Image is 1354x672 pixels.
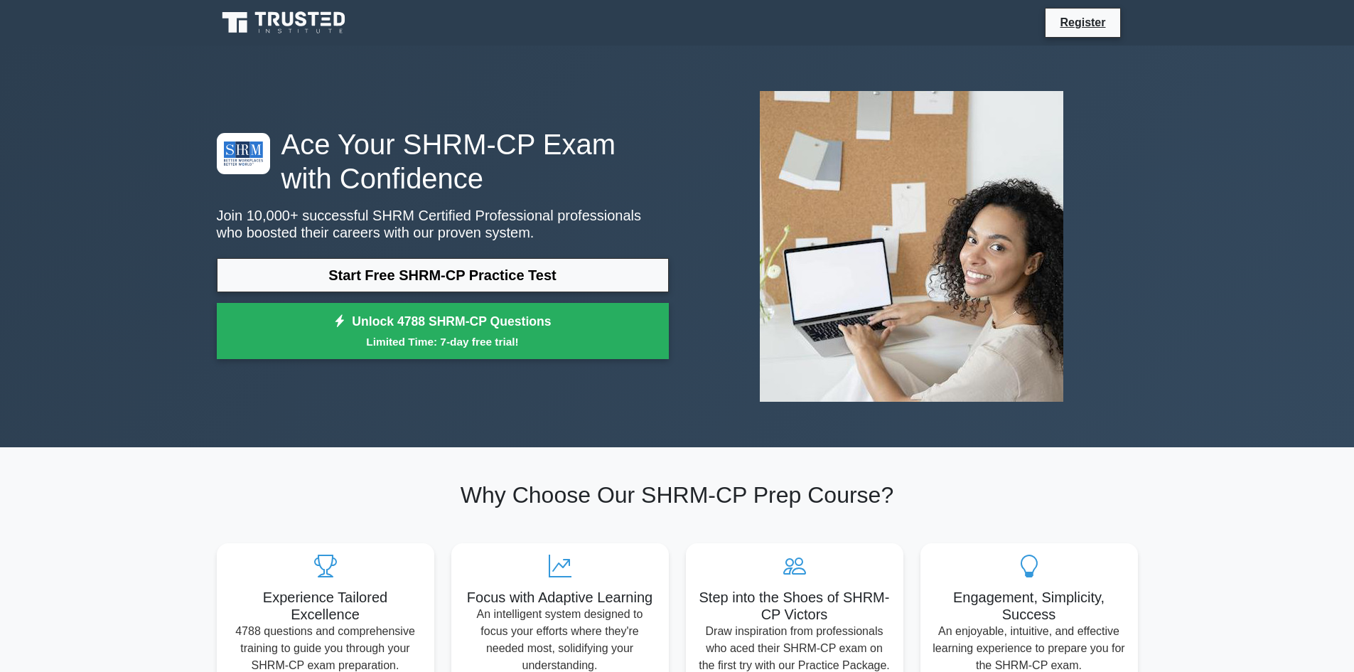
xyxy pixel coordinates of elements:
a: Register [1051,14,1114,31]
h5: Experience Tailored Excellence [228,589,423,623]
small: Limited Time: 7-day free trial! [235,334,651,350]
h1: Ace Your SHRM-CP Exam with Confidence [217,127,669,196]
h5: Focus with Adaptive Learning [463,589,657,606]
a: Unlock 4788 SHRM-CP QuestionsLimited Time: 7-day free trial! [217,303,669,360]
h5: Step into the Shoes of SHRM-CP Victors [697,589,892,623]
p: Join 10,000+ successful SHRM Certified Professional professionals who boosted their careers with ... [217,207,669,241]
h2: Why Choose Our SHRM-CP Prep Course? [217,481,1138,508]
a: Start Free SHRM-CP Practice Test [217,258,669,292]
h5: Engagement, Simplicity, Success [932,589,1127,623]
